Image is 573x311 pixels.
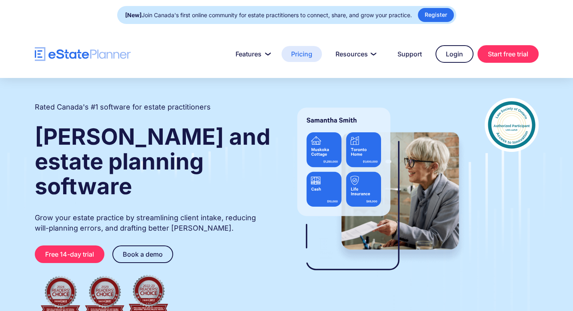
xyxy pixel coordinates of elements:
[477,45,539,63] a: Start free trial
[435,45,473,63] a: Login
[35,245,104,263] a: Free 14-day trial
[326,46,384,62] a: Resources
[35,213,272,233] p: Grow your estate practice by streamlining client intake, reducing will-planning errors, and draft...
[112,245,173,263] a: Book a demo
[35,47,131,61] a: home
[125,12,142,18] strong: [New]
[226,46,278,62] a: Features
[287,98,469,286] img: estate planner showing wills to their clients, using eState Planner, a leading estate planning so...
[388,46,431,62] a: Support
[35,123,270,200] strong: [PERSON_NAME] and estate planning software
[282,46,322,62] a: Pricing
[35,102,211,112] h2: Rated Canada's #1 software for estate practitioners
[125,10,412,21] div: Join Canada's first online community for estate practitioners to connect, share, and grow your pr...
[418,8,454,22] a: Register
